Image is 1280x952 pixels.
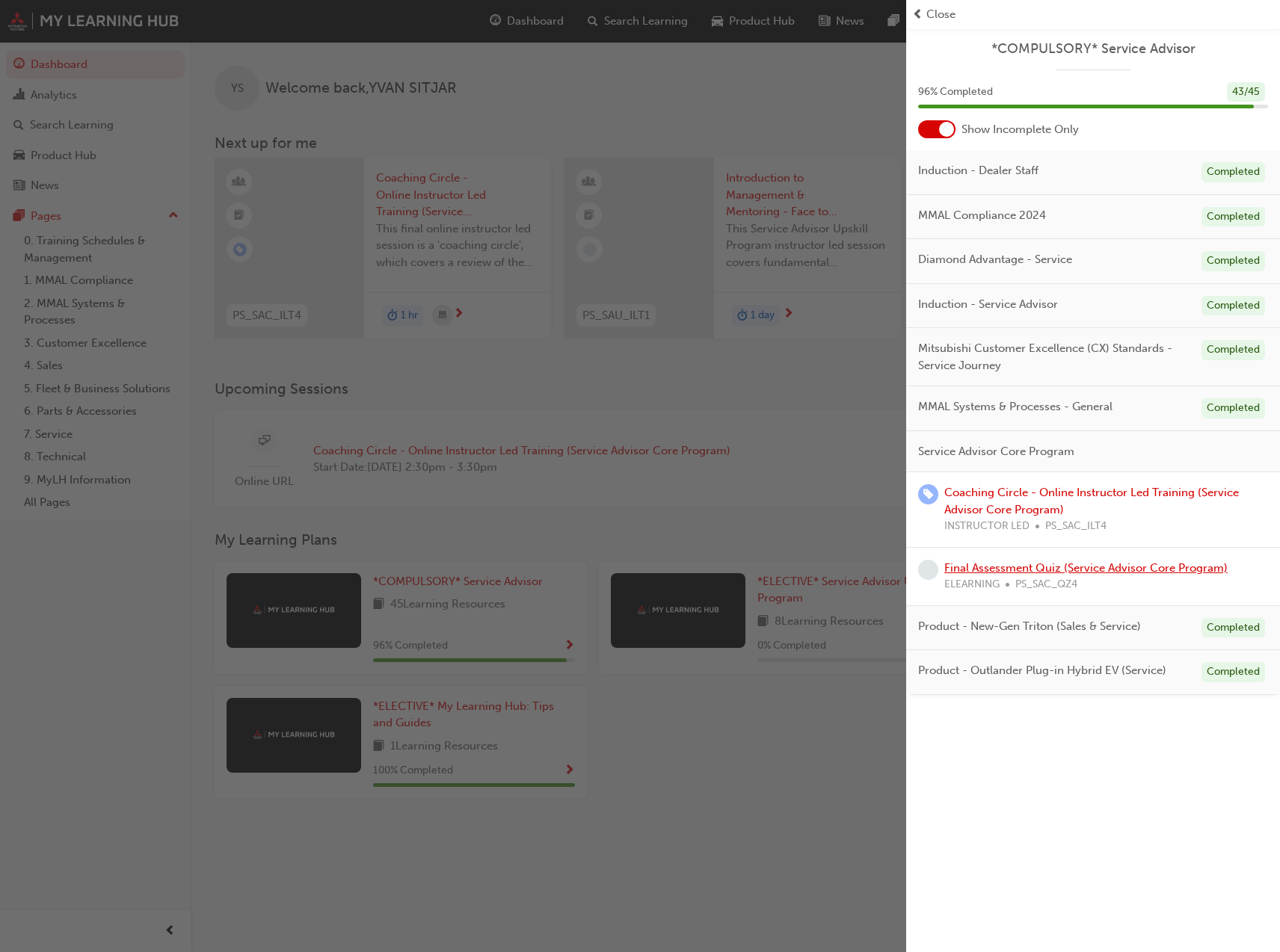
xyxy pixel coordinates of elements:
[1201,662,1265,682] div: Completed
[918,484,938,504] span: learningRecordVerb_ENROLL-icon
[918,662,1166,679] span: Product - Outlander Plug-in Hybrid EV (Service)
[918,162,1039,179] span: Induction - Dealer Staff
[918,84,993,101] span: 96 % Completed
[1201,340,1265,360] div: Completed
[1201,251,1265,271] div: Completed
[918,618,1141,635] span: Product - New-Gen Triton (Sales & Service)
[918,296,1058,313] span: Induction - Service Advisor
[918,443,1074,460] span: Service Advisor Core Program
[918,207,1046,224] span: MMAL Compliance 2024
[1045,518,1107,535] span: PS_SAC_ILT4
[1227,82,1265,102] div: 43 / 45
[944,486,1239,516] a: Coaching Circle - Online Instructor Led Training (Service Advisor Core Program)
[1201,162,1265,182] div: Completed
[1201,207,1265,227] div: Completed
[944,518,1030,535] span: INSTRUCTOR LED
[918,398,1113,415] span: MMAL Systems & Processes - General
[918,40,1268,58] a: *COMPULSORY* Service Advisor
[944,561,1228,575] a: Final Assessment Quiz (Service Advisor Core Program)
[912,6,1274,23] button: prev-iconClose
[1201,618,1265,638] div: Completed
[918,251,1072,268] span: Diamond Advantage - Service
[926,6,956,23] span: Close
[918,340,1190,374] span: Mitsubishi Customer Excellence (CX) Standards - Service Journey
[961,121,1079,138] span: Show Incomplete Only
[944,576,1000,593] span: ELEARNING
[1201,398,1265,418] div: Completed
[1015,576,1077,593] span: PS_SAC_QZ4
[918,560,938,580] span: learningRecordVerb_NONE-icon
[912,6,923,23] span: prev-icon
[1201,296,1265,316] div: Completed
